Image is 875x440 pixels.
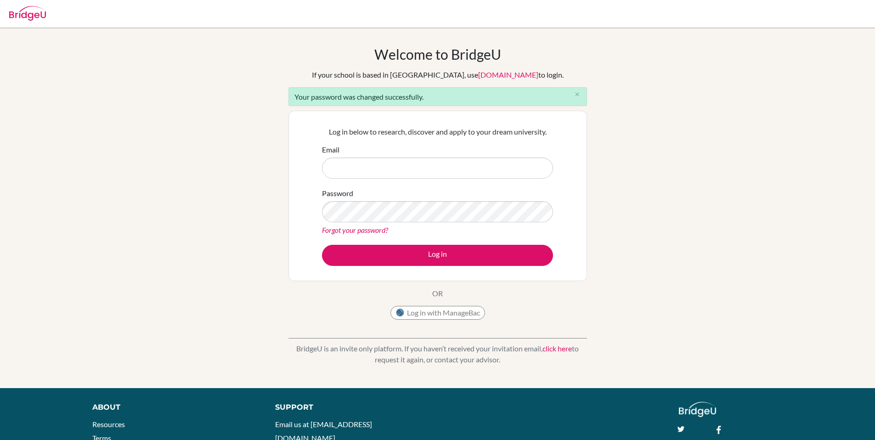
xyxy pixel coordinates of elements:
label: Password [322,188,353,199]
a: Forgot your password? [322,226,388,234]
img: Bridge-U [9,6,46,21]
button: Log in with ManageBac [390,306,485,320]
div: Support [275,402,427,413]
div: Your password was changed successfully. [288,87,587,106]
a: click here [542,344,572,353]
div: About [92,402,254,413]
i: close [574,91,581,98]
button: Close [568,88,587,102]
p: BridgeU is an invite only platform. If you haven’t received your invitation email, to request it ... [288,343,587,365]
p: OR [432,288,443,299]
button: Log in [322,245,553,266]
img: logo_white@2x-f4f0deed5e89b7ecb1c2cc34c3e3d731f90f0f143d5ea2071677605dd97b5244.png [679,402,716,417]
a: [DOMAIN_NAME] [478,70,538,79]
div: If your school is based in [GEOGRAPHIC_DATA], use to login. [312,69,564,80]
p: Log in below to research, discover and apply to your dream university. [322,126,553,137]
h1: Welcome to BridgeU [374,46,501,62]
label: Email [322,144,339,155]
a: Resources [92,420,125,429]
